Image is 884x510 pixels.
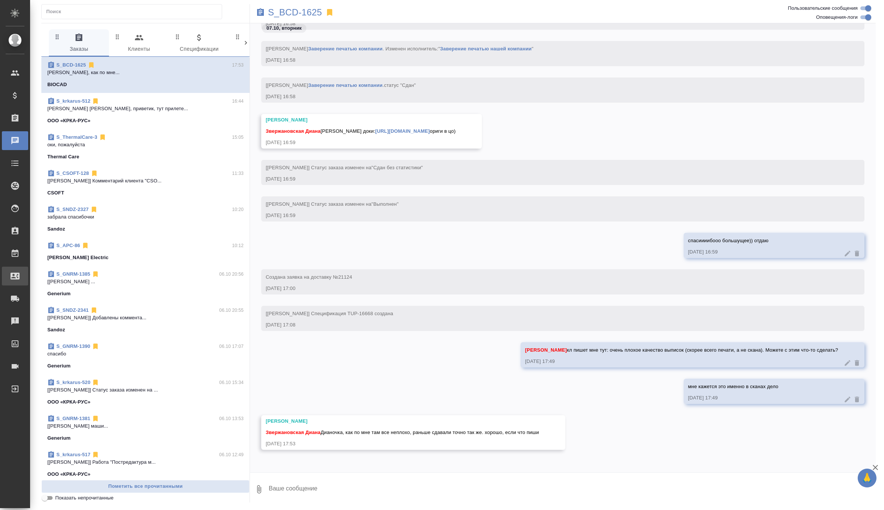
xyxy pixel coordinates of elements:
[47,117,91,124] p: ООО «КРКА-РУС»
[266,24,302,32] p: 07.10, вторник
[47,225,65,233] p: Sandoz
[47,254,109,261] p: [PERSON_NAME] Electric
[219,307,244,314] p: 06.10 20:55
[56,452,90,457] a: S_krkarus-517
[525,347,567,353] span: [PERSON_NAME]
[266,128,321,134] span: Звержановская Диана
[56,206,89,212] a: S_SNDZ-2327
[788,5,858,12] span: Пользовательские сообщения
[92,415,99,422] svg: Отписаться
[41,165,250,201] div: S_CSOFT-12811:33[[PERSON_NAME]] Комментарий клиента "CSO...CSOFT
[816,14,858,21] span: Оповещения-логи
[266,165,423,170] span: [[PERSON_NAME]] Статус заказа изменен на
[47,458,244,466] p: [[PERSON_NAME]] Работа "Постредактура м...
[688,248,839,256] div: [DATE] 16:59
[688,384,779,389] span: мне кажется это именно в сканах дело
[266,139,456,146] div: [DATE] 16:59
[56,343,90,349] a: S_GNRM-1390
[308,82,383,88] a: Заверение печатью компании
[47,386,244,394] p: [[PERSON_NAME]] Статус заказа изменен на ...
[47,434,71,442] p: Generium
[525,347,838,353] span: кл пишет мне тут: очень плохое качество выписок (скорее всего печати, а не скана). Можете с этим ...
[688,238,769,243] span: спасиииибооо большущее)) отдаю
[41,446,250,483] div: S_krkarus-51706.10 12:49[[PERSON_NAME]] Работа "Постредактура м...ООО «КРКА-РУС»
[41,374,250,410] div: S_krkarus-52006.10 15:34[[PERSON_NAME]] Статус заказа изменен на ...ООО «КРКА-РУС»
[858,469,876,487] button: 🙏
[308,46,383,52] a: Заверение печатью компании
[41,266,250,302] div: S_GNRM-138506.10 20:56[[PERSON_NAME] ...Generium
[47,213,244,221] p: забрала спасибочки
[114,33,165,54] span: Клиенты
[47,290,71,297] p: Generium
[266,56,838,64] div: [DATE] 16:58
[47,81,67,88] p: BIOCAD
[47,141,244,149] p: оки, пожалуйста
[266,430,539,435] span: Дианочка, как по мне там все неплохо, раньше сдавали точно так же. хорошо, если что пиши
[232,206,244,213] p: 10:20
[92,270,99,278] svg: Отписаться
[88,61,95,69] svg: Отписаться
[47,153,79,161] p: Thermal Care
[174,33,225,54] span: Спецификации
[266,201,398,207] span: [[PERSON_NAME]] Статус заказа изменен на
[45,482,245,491] span: Пометить все прочитанными
[56,243,80,248] a: S_APC-86
[266,430,321,435] span: Звержановская Диана
[47,471,91,478] p: ООО «КРКА-РУС»
[47,398,91,406] p: ООО «КРКА-РУС»
[861,470,873,486] span: 🙏
[232,97,244,105] p: 16:44
[41,338,250,374] div: S_GNRM-139006.10 17:07спасибоGenerium
[56,98,90,104] a: S_krkarus-512
[47,189,64,197] p: CSOFT
[92,343,99,350] svg: Отписаться
[525,358,838,365] div: [DATE] 17:49
[266,274,352,280] span: Создана заявка на доставку №21124
[219,270,244,278] p: 06.10 20:56
[232,61,244,69] p: 17:53
[47,177,244,185] p: [[PERSON_NAME]] Комментарий клиента "CSO...
[56,134,97,140] a: S_ThermalCare-3
[41,93,250,129] div: S_krkarus-51216:44[PERSON_NAME] [PERSON_NAME], приветик, тут прилете...ООО «КРКА-РУС»
[82,242,89,249] svg: Отписаться
[266,93,838,100] div: [DATE] 16:58
[268,9,322,16] a: S_BCD-1625
[384,82,416,88] span: статус "Сдан"
[219,379,244,386] p: 06.10 15:34
[219,451,244,458] p: 06.10 12:49
[90,206,98,213] svg: Отписаться
[375,128,430,134] a: [URL][DOMAIN_NAME]
[56,170,89,176] a: S_CSOFT-128
[41,129,250,165] div: S_ThermalCare-315:05оки, пожалуйстаThermal Care
[688,394,839,402] div: [DATE] 17:49
[371,165,423,170] span: "Сдан без статистики"
[47,350,244,358] p: спасибо
[47,69,244,76] p: [PERSON_NAME], как по мне...
[47,326,65,334] p: Sandoz
[47,278,244,285] p: [[PERSON_NAME] ...
[41,57,250,93] div: S_BCD-162517:53[PERSON_NAME], как по мне...BIOCAD
[266,321,838,329] div: [DATE] 17:08
[56,416,90,421] a: S_GNRM-1381
[234,33,241,40] svg: Зажми и перетащи, чтобы поменять порядок вкладок
[266,116,456,124] div: [PERSON_NAME]
[92,97,99,105] svg: Отписаться
[266,46,533,52] span: [[PERSON_NAME] . Изменен исполнитель:
[54,33,61,40] svg: Зажми и перетащи, чтобы поменять порядок вкладок
[41,410,250,446] div: S_GNRM-138106.10 13:53[[PERSON_NAME] маши...Generium
[56,307,89,313] a: S_SNDZ-2341
[438,46,533,52] span: " "
[47,314,244,322] p: [[PERSON_NAME]] Добавлены коммента...
[56,62,86,68] a: S_BCD-1625
[41,237,250,266] div: S_APC-8610:12[PERSON_NAME] Electric
[41,201,250,237] div: S_SNDZ-232710:20забрала спасибочкиSandoz
[56,271,90,277] a: S_GNRM-1385
[266,128,456,134] span: [PERSON_NAME] доки: ориги в цо)
[232,134,244,141] p: 15:05
[90,307,98,314] svg: Отписаться
[53,33,104,54] span: Заказы
[232,170,244,177] p: 11:33
[41,480,250,493] button: Пометить все прочитанными
[232,242,244,249] p: 10:12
